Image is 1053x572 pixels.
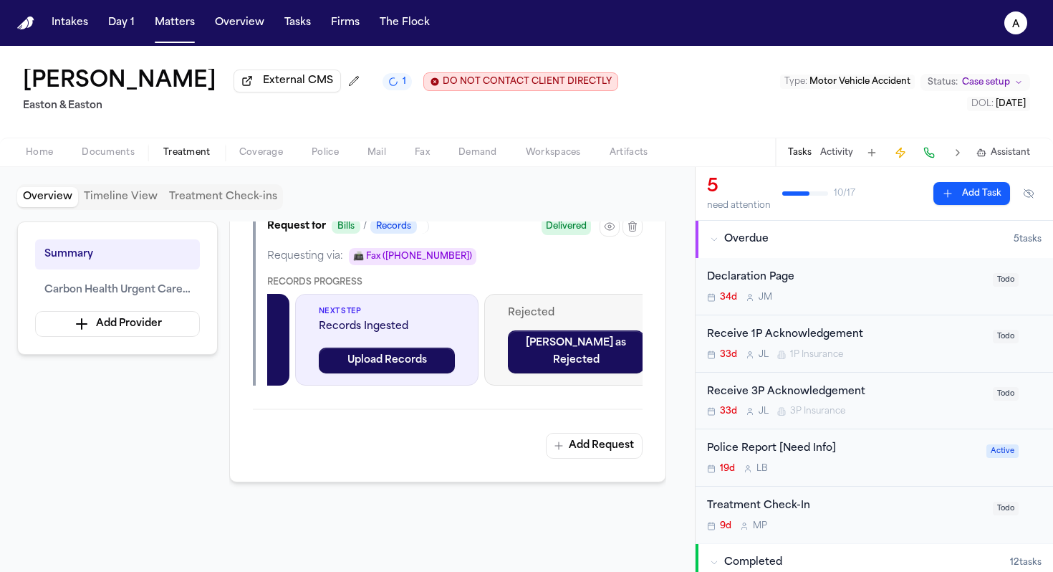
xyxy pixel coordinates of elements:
button: Overdue5tasks [696,221,1053,258]
span: 3P Insurance [790,406,845,417]
div: 5 [707,176,771,199]
button: Hide completed tasks (⌘⇧H) [1016,182,1042,205]
span: Home [26,147,53,158]
button: Overview [17,187,78,207]
span: Demand [458,147,497,158]
button: Edit DOL: 2025-07-18 [967,97,1030,111]
button: 1 active task [383,73,412,90]
h2: Easton & Easton [23,97,618,115]
button: Carbon Health Urgent Care La Habra [35,275,200,305]
span: 12 task s [1010,557,1042,568]
span: 1 [403,76,406,87]
span: Case setup [962,77,1010,88]
div: Receive 3P Acknowledgement [707,384,984,401]
button: The Flock [374,10,436,36]
span: Motor Vehicle Accident [809,77,910,86]
button: Tasks [788,147,812,158]
img: Finch Logo [17,16,34,30]
button: Change status from Case setup [920,74,1030,91]
span: Police [312,147,339,158]
div: Police Report [Need Info] [707,441,978,457]
span: 33d [720,406,737,417]
span: Next Step [319,306,455,317]
div: need attention [707,200,771,211]
button: Treatment Check-ins [163,187,283,207]
span: L B [756,463,768,475]
span: Records Progress [267,278,362,287]
span: Rejected [508,306,644,320]
span: Requesting via: [267,249,343,264]
button: Create Immediate Task [890,143,910,163]
span: J M [759,292,772,303]
button: Upload Records [319,348,455,373]
button: Edit client contact restriction [423,72,618,91]
span: 1P Insurance [790,349,843,361]
button: Edit Type: Motor Vehicle Accident [780,75,915,89]
button: Tasks [279,10,317,36]
div: Open task: Declaration Page [696,258,1053,315]
span: Records Ingested [319,320,455,334]
span: Overdue [724,232,769,247]
span: Status: [928,77,958,88]
div: Declaration Page [707,270,984,286]
button: Summary [35,239,200,270]
a: Matters [149,10,201,36]
button: Activity [820,147,853,158]
span: Treatment [163,147,211,158]
span: Type : [784,77,807,86]
button: [PERSON_NAME] as Rejected [508,330,644,373]
span: DO NOT CONTACT CLIENT DIRECTLY [443,76,612,87]
span: Mail [367,147,386,158]
button: Day 1 [102,10,140,36]
button: Add Task [933,182,1010,205]
span: M P [753,520,767,532]
span: Assistant [991,147,1030,158]
span: J L [759,406,769,417]
span: Completed [724,556,782,570]
span: External CMS [263,74,333,88]
div: Treatment Check-In [707,498,984,515]
span: Todo [993,387,1019,401]
span: Request for [267,219,326,234]
button: Add Request [546,433,643,459]
span: J L [759,349,769,361]
span: Documents [82,147,135,158]
span: Todo [993,502,1019,515]
span: Active [986,444,1019,458]
span: Bills [332,219,360,234]
span: 33d [720,349,737,361]
button: Intakes [46,10,94,36]
button: Assistant [976,147,1030,158]
span: Artifacts [610,147,648,158]
h1: [PERSON_NAME] [23,69,216,95]
button: Edit fax number [349,248,476,265]
button: Make a Call [919,143,939,163]
span: DOL : [971,100,994,108]
button: Firms [325,10,365,36]
button: Timeline View [78,187,163,207]
button: Overview [209,10,270,36]
a: Home [17,16,34,30]
span: / [363,219,367,234]
div: Open task: Treatment Check-In [696,487,1053,543]
span: Todo [993,330,1019,343]
div: Open task: Police Report [Need Info] [696,429,1053,487]
button: External CMS [234,70,341,92]
button: Edit matter name [23,69,216,95]
span: 5 task s [1014,234,1042,245]
button: Add Task [862,143,882,163]
span: Coverage [239,147,283,158]
span: 10 / 17 [834,188,855,199]
span: Todo [993,273,1019,287]
span: 34d [720,292,737,303]
span: Records [370,219,417,234]
span: [DATE] [996,100,1026,108]
div: Receive 1P Acknowledgement [707,327,984,343]
span: 9d [720,520,731,532]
